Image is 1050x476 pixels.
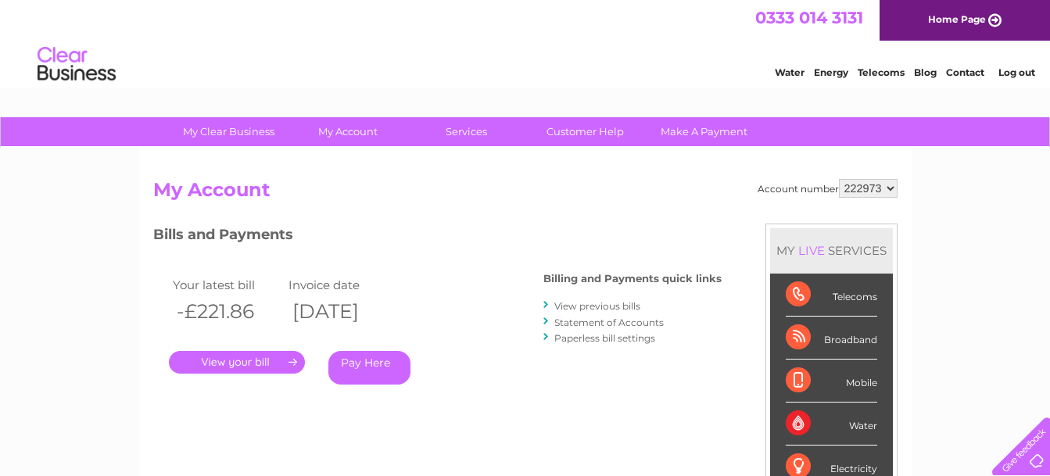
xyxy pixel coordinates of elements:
img: logo.png [37,41,116,88]
a: 0333 014 3131 [755,8,863,27]
a: View previous bills [554,300,640,312]
a: Services [402,117,531,146]
a: Make A Payment [640,117,769,146]
a: Statement of Accounts [554,317,664,328]
a: Pay Here [328,351,410,385]
a: . [169,351,305,374]
a: Blog [914,66,937,78]
a: Contact [946,66,984,78]
div: Water [786,403,877,446]
a: Water [775,66,805,78]
td: Invoice date [285,274,401,295]
div: Broadband [786,317,877,360]
div: MY SERVICES [770,228,893,273]
div: Account number [758,179,898,198]
a: Log out [998,66,1035,78]
td: Your latest bill [169,274,285,295]
a: Telecoms [858,66,905,78]
div: Mobile [786,360,877,403]
th: -£221.86 [169,295,285,327]
a: Customer Help [521,117,650,146]
a: Energy [814,66,848,78]
a: My Clear Business [164,117,293,146]
h4: Billing and Payments quick links [543,273,722,285]
h2: My Account [153,179,898,209]
div: Clear Business is a trading name of Verastar Limited (registered in [GEOGRAPHIC_DATA] No. 3667643... [156,9,895,76]
a: My Account [283,117,412,146]
div: Telecoms [786,274,877,317]
th: [DATE] [285,295,401,327]
div: LIVE [795,243,828,258]
h3: Bills and Payments [153,224,722,251]
a: Paperless bill settings [554,332,655,344]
